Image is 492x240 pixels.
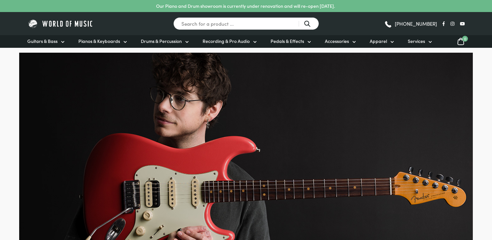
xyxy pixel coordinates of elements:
span: Accessories [325,38,349,45]
span: 0 [462,36,468,42]
iframe: Chat with our support team [398,168,492,240]
span: Services [408,38,425,45]
span: Apparel [370,38,387,45]
span: Guitars & Bass [27,38,58,45]
span: Pianos & Keyboards [78,38,120,45]
img: World of Music [27,19,94,29]
span: [PHONE_NUMBER] [395,21,437,26]
a: [PHONE_NUMBER] [384,19,437,29]
span: Drums & Percussion [141,38,182,45]
span: Pedals & Effects [271,38,304,45]
span: Recording & Pro Audio [203,38,250,45]
p: Our Piano and Drum showroom is currently under renovation and will re-open [DATE]. [156,3,335,9]
input: Search for a product ... [173,17,319,30]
